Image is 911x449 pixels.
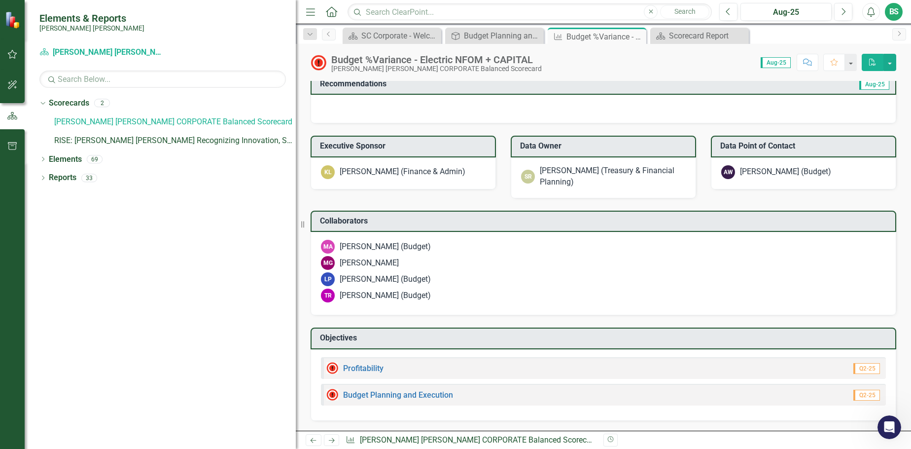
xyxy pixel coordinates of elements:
[321,272,335,286] div: LP
[720,142,890,150] h3: Data Point of Contact
[39,71,286,88] input: Search Below...
[148,308,197,347] button: Help
[721,165,735,179] div: AW
[14,281,183,299] div: ClearPoint Admin Training
[39,47,163,58] a: [PERSON_NAME] [PERSON_NAME] CORPORATE Balanced Scorecard
[94,99,110,108] div: 2
[566,31,644,43] div: Budget %Variance​ - Electric NFOM + CAPITAL
[326,362,338,374] img: High Alert
[464,30,541,42] div: Budget Planning and Execution
[20,266,165,277] div: ClearPoint Updater Training
[57,333,91,339] span: Messages
[20,70,177,87] p: Hi [PERSON_NAME]
[321,165,335,179] div: KL
[320,79,709,88] h3: Recommendations
[331,54,542,65] div: Budget %Variance​ - Electric NFOM + CAPITAL
[859,79,889,90] span: Aug-25
[20,197,80,207] span: Search for help
[49,308,99,347] button: Messages
[346,435,596,446] div: » »
[520,142,690,150] h3: Data Owner
[660,5,709,19] button: Search
[348,3,712,21] input: Search ClearPoint...
[321,256,335,270] div: MG
[39,12,144,24] span: Elements & Reports
[170,16,187,34] div: Close
[740,3,832,21] button: Aug-25
[54,116,296,128] a: [PERSON_NAME] [PERSON_NAME] CORPORATE Balanced Scorecard
[14,262,183,281] div: ClearPoint Updater Training
[320,142,490,150] h3: Executive Sponsor
[331,65,542,73] div: [PERSON_NAME] [PERSON_NAME] CORPORATE Balanced Scorecard
[39,24,144,32] small: [PERSON_NAME] [PERSON_NAME]
[653,30,746,42] a: Scorecard Report
[134,16,154,36] img: Profile image for Walter
[14,244,183,262] div: Automation & Integration - Data Loader
[115,16,135,36] img: Profile image for Jeff
[340,274,431,285] div: [PERSON_NAME] (Budget)
[311,55,326,71] img: High Alert
[345,30,439,42] a: SC Corporate - Welcome to ClearPoint
[49,172,76,184] a: Reports
[20,220,165,240] div: Getting Started Guide - Element Detail Pages
[674,7,696,15] span: Search
[20,87,177,104] p: How can we help?
[13,333,35,339] span: Home
[49,98,89,109] a: Scorecards
[20,248,165,259] div: Automation & Integration - Data Loader
[343,390,453,400] a: Budget Planning and Execution
[20,285,165,295] div: ClearPoint Admin Training
[360,435,598,445] a: [PERSON_NAME] [PERSON_NAME] CORPORATE Balanced Scorecard
[340,241,431,253] div: [PERSON_NAME] (Budget)
[877,415,901,439] iframe: Intercom live chat
[885,3,903,21] button: BS
[87,155,103,163] div: 69
[744,6,828,18] div: Aug-25
[853,390,880,401] span: Q2-25
[20,20,96,33] img: logo
[320,217,890,225] h3: Collaborators
[448,30,541,42] a: Budget Planning and Execution
[81,174,97,182] div: 33
[5,11,22,29] img: ClearPoint Strategy
[540,165,686,188] div: [PERSON_NAME] (Treasury & Financial Planning)
[54,135,296,147] a: RISE: [PERSON_NAME] [PERSON_NAME] Recognizing Innovation, Safety and Excellence
[114,333,133,339] span: News
[740,166,831,178] div: [PERSON_NAME] (Budget)
[340,166,465,178] div: [PERSON_NAME] (Finance & Admin)
[761,57,791,68] span: Aug-25
[326,389,338,401] img: Not Meeting Target
[343,364,384,373] a: Profitability
[165,333,180,339] span: Help
[321,289,335,302] div: TR
[321,240,335,254] div: MA
[853,363,880,374] span: Q2-25
[340,290,431,301] div: [PERSON_NAME] (Budget)
[14,192,183,212] button: Search for help
[49,154,82,165] a: Elements
[14,216,183,244] div: Getting Started Guide - Element Detail Pages
[521,170,535,184] div: SR
[340,258,399,269] div: [PERSON_NAME]
[361,30,439,42] div: SC Corporate - Welcome to ClearPoint
[320,334,890,342] h3: Objectives
[669,30,746,42] div: Scorecard Report
[99,308,148,347] button: News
